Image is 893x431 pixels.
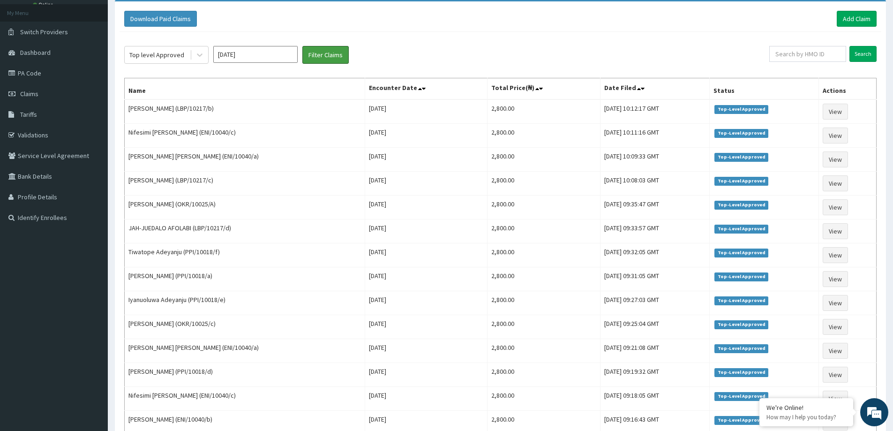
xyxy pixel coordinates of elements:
[714,272,768,281] span: Top-Level Approved
[823,151,848,167] a: View
[125,172,365,196] td: [PERSON_NAME] (LBP/10217/c)
[714,201,768,209] span: Top-Level Approved
[849,46,877,62] input: Search
[302,46,349,64] button: Filter Claims
[823,128,848,144] a: View
[600,339,710,363] td: [DATE] 09:21:08 GMT
[600,363,710,387] td: [DATE] 09:19:32 GMT
[487,148,600,172] td: 2,800.00
[823,343,848,359] a: View
[714,105,768,113] span: Top-Level Approved
[365,243,487,267] td: [DATE]
[487,99,600,124] td: 2,800.00
[17,47,38,70] img: d_794563401_company_1708531726252_794563401
[487,363,600,387] td: 2,800.00
[125,267,365,291] td: [PERSON_NAME] (PPI/10018/a)
[125,148,365,172] td: [PERSON_NAME] [PERSON_NAME] (ENI/10040/a)
[125,243,365,267] td: Tiwatope Adeyanju (PPI/10018/f)
[600,148,710,172] td: [DATE] 10:09:33 GMT
[714,177,768,185] span: Top-Level Approved
[487,339,600,363] td: 2,800.00
[125,291,365,315] td: Iyanuoluwa Adeyanju (PPI/10018/e)
[487,315,600,339] td: 2,800.00
[714,320,768,329] span: Top-Level Approved
[766,403,846,412] div: We're Online!
[124,11,197,27] button: Download Paid Claims
[365,363,487,387] td: [DATE]
[129,50,184,60] div: Top level Approved
[125,387,365,411] td: Nifesimi [PERSON_NAME] (ENI/10040/c)
[487,267,600,291] td: 2,800.00
[600,387,710,411] td: [DATE] 09:18:05 GMT
[365,387,487,411] td: [DATE]
[600,267,710,291] td: [DATE] 09:31:05 GMT
[823,199,848,215] a: View
[33,1,55,8] a: Online
[125,339,365,363] td: [PERSON_NAME] [PERSON_NAME] (ENI/10040/a)
[823,104,848,120] a: View
[487,219,600,243] td: 2,800.00
[365,78,487,100] th: Encounter Date
[365,124,487,148] td: [DATE]
[49,53,158,65] div: Chat with us now
[487,243,600,267] td: 2,800.00
[600,243,710,267] td: [DATE] 09:32:05 GMT
[600,196,710,219] td: [DATE] 09:35:47 GMT
[125,124,365,148] td: Nifesimi [PERSON_NAME] (ENI/10040/c)
[213,46,298,63] input: Select Month and Year
[20,48,51,57] span: Dashboard
[365,196,487,219] td: [DATE]
[365,172,487,196] td: [DATE]
[20,90,38,98] span: Claims
[837,11,877,27] a: Add Claim
[20,28,68,36] span: Switch Providers
[125,363,365,387] td: [PERSON_NAME] (PPI/10018/d)
[487,196,600,219] td: 2,800.00
[714,225,768,233] span: Top-Level Approved
[714,296,768,305] span: Top-Level Approved
[125,315,365,339] td: [PERSON_NAME] (OKR/10025/c)
[125,196,365,219] td: [PERSON_NAME] (OKR/10025/A)
[365,339,487,363] td: [DATE]
[600,99,710,124] td: [DATE] 10:12:17 GMT
[714,249,768,257] span: Top-Level Approved
[766,413,846,421] p: How may I help you today?
[54,118,129,213] span: We're online!
[714,368,768,377] span: Top-Level Approved
[714,344,768,353] span: Top-Level Approved
[365,291,487,315] td: [DATE]
[710,78,818,100] th: Status
[823,247,848,263] a: View
[823,391,848,407] a: View
[600,172,710,196] td: [DATE] 10:08:03 GMT
[487,387,600,411] td: 2,800.00
[714,416,768,424] span: Top-Level Approved
[600,124,710,148] td: [DATE] 10:11:16 GMT
[20,110,37,119] span: Tariffs
[823,175,848,191] a: View
[125,78,365,100] th: Name
[487,172,600,196] td: 2,800.00
[823,295,848,311] a: View
[600,78,710,100] th: Date Filed
[365,219,487,243] td: [DATE]
[823,223,848,239] a: View
[714,392,768,401] span: Top-Level Approved
[154,5,176,27] div: Minimize live chat window
[823,271,848,287] a: View
[365,99,487,124] td: [DATE]
[823,319,848,335] a: View
[125,99,365,124] td: [PERSON_NAME] (LBP/10217/b)
[487,291,600,315] td: 2,800.00
[365,315,487,339] td: [DATE]
[600,291,710,315] td: [DATE] 09:27:03 GMT
[823,367,848,383] a: View
[125,219,365,243] td: JAH-JUEDALO AFOLABI (LBP/10217/d)
[818,78,876,100] th: Actions
[600,219,710,243] td: [DATE] 09:33:57 GMT
[769,46,846,62] input: Search by HMO ID
[365,267,487,291] td: [DATE]
[487,124,600,148] td: 2,800.00
[365,148,487,172] td: [DATE]
[5,256,179,289] textarea: Type your message and hit 'Enter'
